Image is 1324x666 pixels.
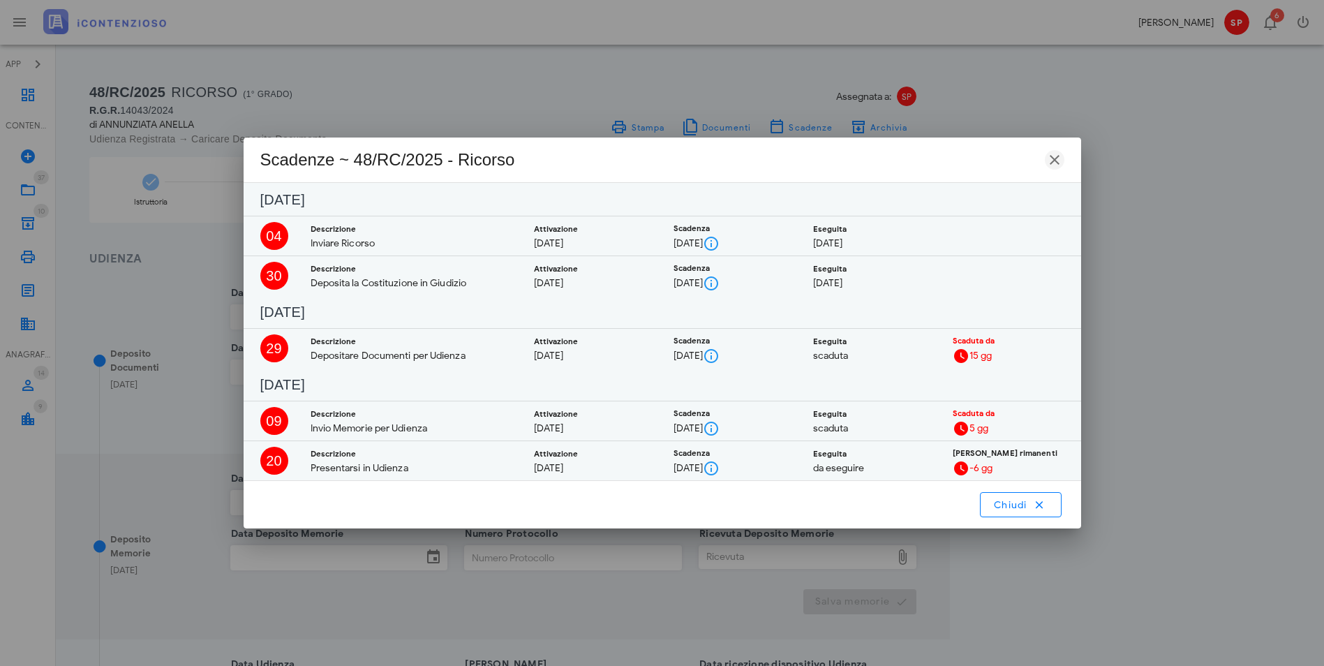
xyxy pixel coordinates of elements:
small: Scadenza [674,223,711,233]
div: Scadenze ~ 48/RC/2025 - Ricorso [260,149,515,171]
div: scaduta [813,421,930,436]
div: [DATE] [813,276,930,290]
div: [DATE] [534,276,651,290]
small: Attivazione [534,224,579,234]
small: Scaduta da [953,408,995,418]
div: [DATE] [674,460,791,477]
div: 30 settembre 2024 [260,262,288,290]
small: Scadenza [674,408,711,418]
div: [DATE] [534,236,651,251]
span: Chiudi [993,498,1048,511]
small: Scaduta da [953,336,995,346]
small: Eseguita [813,224,847,234]
div: 29 settembre 2025 [260,334,288,362]
small: Attivazione [534,336,579,346]
small: Descrizione [311,264,357,274]
div: Presentarsi in Udienza [311,461,512,475]
div: Invio Memorie per Udienza [311,421,512,436]
span: 5 gg [969,422,988,434]
small: Scadenza [674,263,711,273]
small: Eseguita [813,264,847,274]
div: [DATE] [534,461,651,475]
div: Depositare Documenti per Udienza [311,348,512,363]
div: [DATE] [674,235,791,252]
small: Eseguita [813,449,847,459]
small: Eseguita [813,409,847,419]
small: Attivazione [534,449,579,459]
button: Clicca qui per maggiori info [703,275,720,292]
small: Scadenza [674,448,711,458]
div: [DATE] [674,275,791,292]
small: Descrizione [311,224,357,234]
small: Scadenza [674,336,711,346]
small: Descrizione [311,409,357,419]
small: [PERSON_NAME] rimanenti [953,448,1057,458]
span: [DATE] [260,304,305,320]
small: Descrizione [311,336,357,346]
div: [DATE] [674,420,791,437]
span: -6 gg [969,461,993,473]
span: 15 gg [969,349,992,361]
div: Inviare Ricorso [311,236,512,251]
div: 9 ottobre 2025 [260,407,288,435]
button: Clicca qui per maggiori info [703,420,720,437]
small: Eseguita [813,336,847,346]
button: Chiudi [980,492,1062,517]
span: [DATE] [260,377,305,392]
div: 4 settembre 2024 [260,222,288,250]
div: [DATE] [813,236,930,251]
span: [DATE] [260,192,305,207]
div: Deposita la Costituzione in Giudizio [311,276,512,290]
small: Attivazione [534,409,579,419]
button: Clicca qui per maggiori info [703,348,720,364]
div: scaduta [813,348,930,363]
button: Clicca qui per maggiori info [703,460,720,477]
small: Descrizione [311,449,357,459]
button: Clicca qui per maggiori info [703,235,720,252]
div: [DATE] [534,348,651,363]
div: [DATE] [534,421,651,436]
div: [DATE] [674,348,791,364]
small: Attivazione [534,264,579,274]
div: da eseguire [813,461,930,475]
div: 20 ottobre 2025 [260,447,288,475]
